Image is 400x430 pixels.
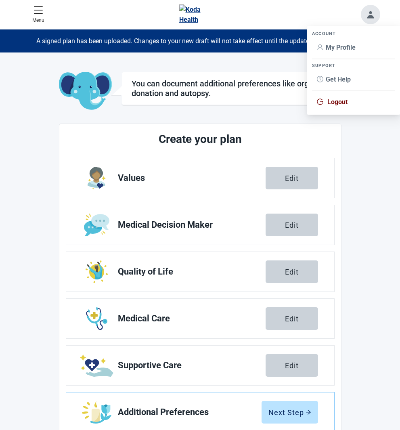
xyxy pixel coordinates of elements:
[326,44,356,51] span: My Profile
[312,63,395,69] div: SUPPORT
[317,76,323,82] span: question-circle
[306,409,311,415] span: arrow-right
[307,26,400,115] ul: Account menu
[285,221,299,229] div: Edit
[132,79,331,98] h1: You can document additional preferences like organ donation and autopsy.
[118,361,266,370] span: Supportive Care
[266,307,318,330] button: Edit
[66,252,334,292] a: Edit Quality of Life section
[118,314,266,323] span: Medical Care
[317,99,323,105] span: logout
[285,361,299,369] div: Edit
[285,315,299,323] div: Edit
[34,5,43,15] span: menu
[66,158,334,198] a: Edit Values section
[32,17,44,24] p: Menu
[29,2,48,27] button: Close Menu
[118,267,266,277] span: Quality of Life
[285,268,299,276] div: Edit
[96,130,304,148] h2: Create your plan
[312,31,395,37] div: ACCOUNT
[266,167,318,189] button: Edit
[361,5,380,24] button: Toggle account menu
[317,44,323,50] span: user
[266,214,318,236] button: Edit
[285,174,299,182] div: Edit
[326,76,351,83] span: Get Help
[118,173,266,183] span: Values
[118,407,262,417] span: Additional Preferences
[66,299,334,338] a: Edit Medical Care section
[59,72,112,111] img: Koda Elephant
[266,260,318,283] button: Edit
[268,408,311,416] div: Next Step
[118,220,266,230] span: Medical Decision Maker
[179,4,217,25] img: Koda Health
[262,401,318,424] button: Next Steparrow-right
[66,346,334,385] a: Edit Supportive Care section
[327,98,348,106] span: Logout
[266,354,318,377] button: Edit
[66,205,334,245] a: Edit Medical Decision Maker section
